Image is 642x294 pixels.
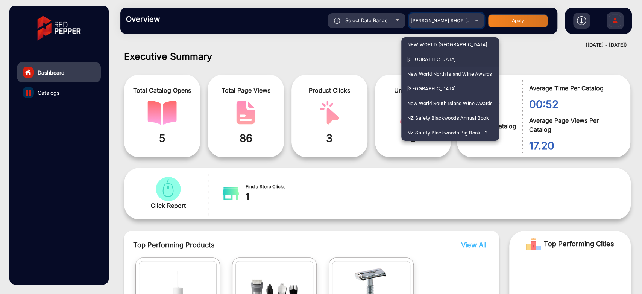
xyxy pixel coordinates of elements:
span: New World North Island Wine Awards [407,67,492,81]
span: NZ Safety Blackwoods Annual Book [407,111,489,125]
span: [GEOGRAPHIC_DATA] [407,81,456,96]
span: NZ Safety Blackwoods Big Book - 2024 [407,125,493,140]
span: New World South Island Wine Awards [407,96,493,111]
span: [GEOGRAPHIC_DATA] [407,52,456,67]
span: NEW WORLD [GEOGRAPHIC_DATA] [407,37,487,52]
span: Office Choice [407,140,439,155]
